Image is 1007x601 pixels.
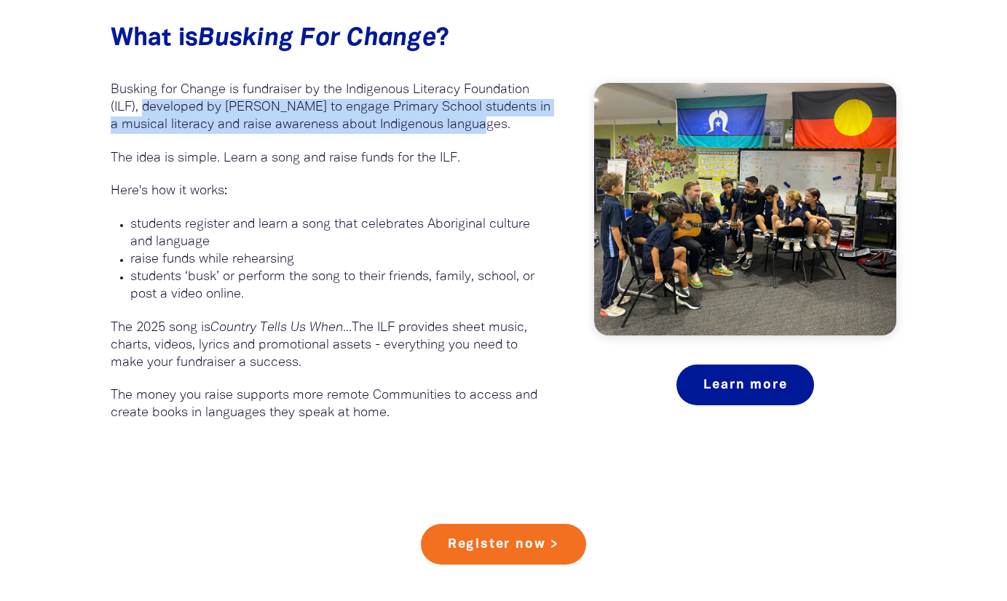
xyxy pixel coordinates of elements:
p: students ‘busk’ or perform the song to their friends, family, school, or post a video online. [130,268,551,303]
img: Josh Pyke with a Busking For Change Class [594,83,896,335]
p: The 2025 song is The ILF provides sheet music, charts, videos, lyrics and promotional assets - ev... [111,319,551,372]
em: Country Tells Us When... [210,322,352,334]
p: Here's how it works: [111,183,551,200]
em: Busking For Change [198,28,436,50]
p: Busking for Change is fundraiser by the Indigenous Literacy Foundation (ILF), developed by [PERSO... [111,81,551,134]
p: students register and learn a song that celebrates Aboriginal culture and language [130,216,551,251]
p: raise funds while rehearsing [130,251,551,268]
span: What is ? [111,28,450,50]
a: Learn more [676,365,814,405]
a: Register now > [421,524,586,565]
p: The idea is simple. Learn a song and raise funds for the ILF. [111,150,551,167]
p: The money you raise supports more remote Communities to access and create books in languages they... [111,387,551,422]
